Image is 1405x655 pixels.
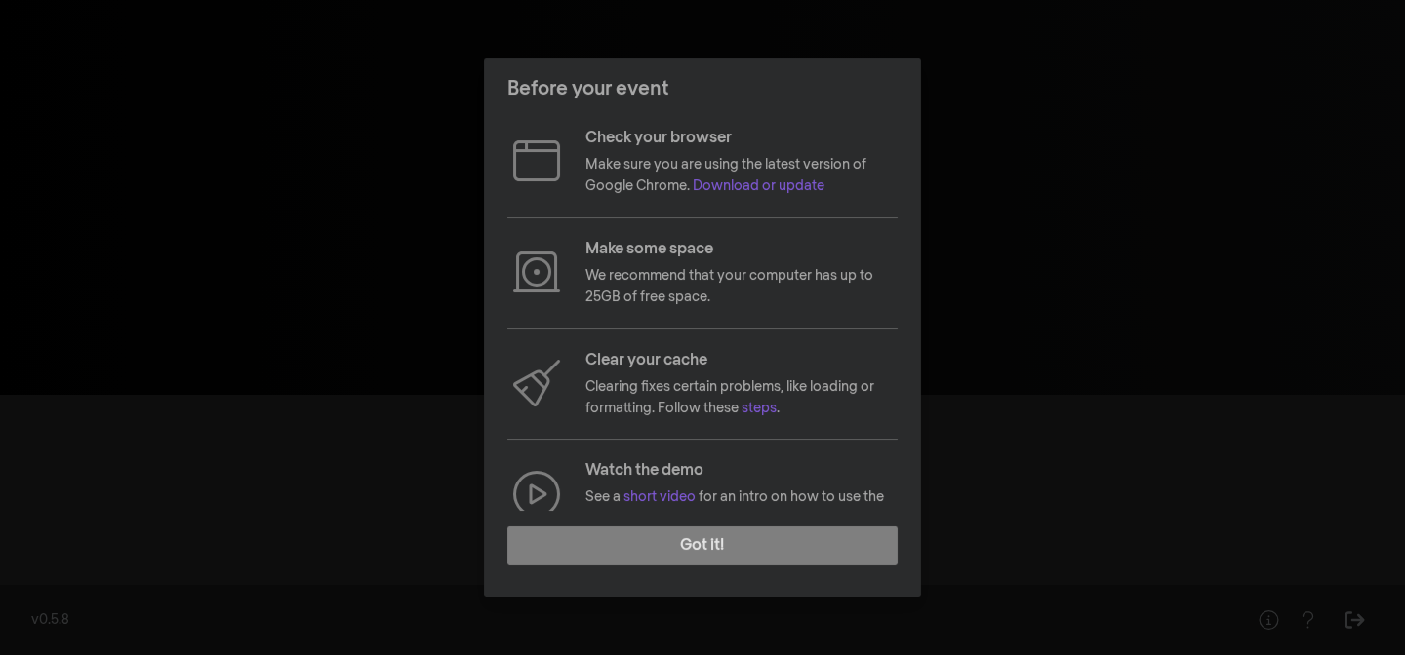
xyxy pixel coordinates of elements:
p: We recommend that your computer has up to 25GB of free space. [585,265,898,309]
a: steps [742,402,777,415]
p: Clear your cache [585,349,898,372]
button: Got it! [507,526,898,565]
a: short video [623,490,696,504]
header: Before your event [484,58,921,119]
a: Download or update [693,179,824,193]
p: Make sure you are using the latest version of Google Chrome. [585,154,898,198]
p: Watch the demo [585,459,898,482]
p: Clearing fixes certain problems, like loading or formatting. Follow these . [585,376,898,420]
p: See a for an intro on how to use the Kinema Offline Player. [585,486,898,530]
p: Make some space [585,238,898,261]
p: Check your browser [585,127,898,150]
